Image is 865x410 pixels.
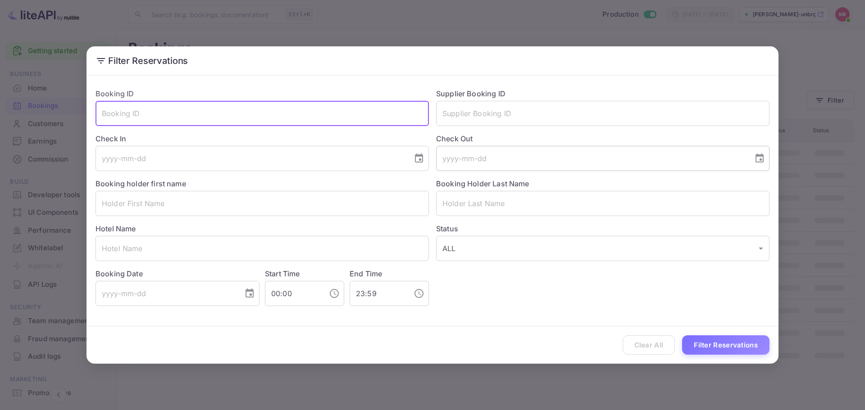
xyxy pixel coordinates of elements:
[682,335,769,355] button: Filter Reservations
[436,133,769,144] label: Check Out
[436,179,529,188] label: Booking Holder Last Name
[751,149,769,167] button: Choose date
[86,46,778,75] h2: Filter Reservations
[96,224,136,233] label: Hotel Name
[350,269,382,278] label: End Time
[410,149,428,167] button: Choose date
[436,89,505,98] label: Supplier Booking ID
[436,101,769,126] input: Supplier Booking ID
[96,101,429,126] input: Booking ID
[96,179,186,188] label: Booking holder first name
[325,284,343,302] button: Choose time, selected time is 12:00 AM
[350,281,406,306] input: hh:mm
[436,191,769,216] input: Holder Last Name
[96,281,237,306] input: yyyy-mm-dd
[96,236,429,261] input: Hotel Name
[410,284,428,302] button: Choose time, selected time is 11:59 PM
[436,223,769,234] label: Status
[96,191,429,216] input: Holder First Name
[241,284,259,302] button: Choose date
[265,269,300,278] label: Start Time
[265,281,322,306] input: hh:mm
[96,133,429,144] label: Check In
[436,146,747,171] input: yyyy-mm-dd
[96,89,134,98] label: Booking ID
[436,236,769,261] div: ALL
[96,146,406,171] input: yyyy-mm-dd
[96,268,259,279] label: Booking Date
